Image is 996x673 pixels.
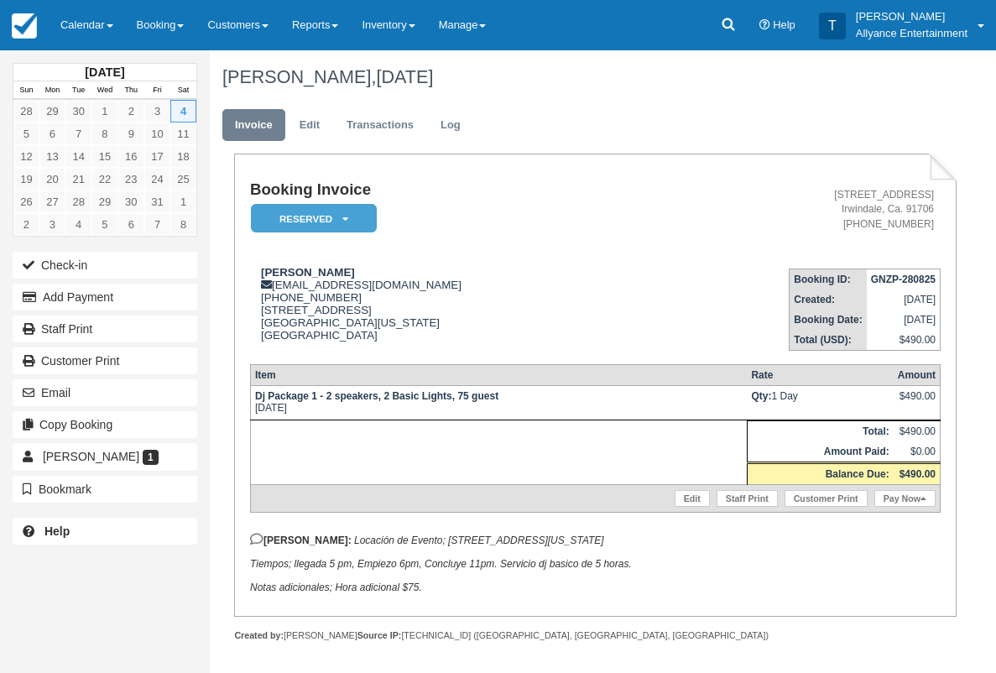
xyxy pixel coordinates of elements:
[222,67,944,87] h1: [PERSON_NAME],
[659,188,934,231] address: [STREET_ADDRESS] Irwindale, Ca. 91706 [PHONE_NUMBER]
[12,13,37,39] img: checkfront-main-nav-mini-logo.png
[250,203,371,234] a: Reserved
[91,213,117,236] a: 5
[39,123,65,145] a: 6
[13,100,39,123] a: 28
[287,109,332,142] a: Edit
[867,290,941,310] td: [DATE]
[894,420,941,441] td: $490.00
[91,190,117,213] a: 29
[170,100,196,123] a: 4
[65,123,91,145] a: 7
[65,81,91,100] th: Tue
[43,450,139,463] span: [PERSON_NAME]
[91,123,117,145] a: 8
[39,100,65,123] a: 29
[747,462,893,484] th: Balance Due:
[250,385,747,420] td: [DATE]
[790,269,867,290] th: Booking ID:
[144,81,170,100] th: Fri
[717,490,778,507] a: Staff Print
[250,181,652,199] h1: Booking Invoice
[170,145,196,168] a: 18
[234,629,956,642] div: [PERSON_NAME] [TECHNICAL_ID] ([GEOGRAPHIC_DATA], [GEOGRAPHIC_DATA], [GEOGRAPHIC_DATA])
[170,81,196,100] th: Sat
[856,8,967,25] p: [PERSON_NAME]
[790,290,867,310] th: Created:
[144,213,170,236] a: 7
[871,274,936,285] strong: GNZP-280825
[91,145,117,168] a: 15
[118,81,144,100] th: Thu
[250,535,352,546] strong: [PERSON_NAME]:
[118,100,144,123] a: 2
[39,213,65,236] a: 3
[428,109,473,142] a: Log
[170,190,196,213] a: 1
[65,100,91,123] a: 30
[13,518,197,545] a: Help
[856,25,967,42] p: Allyance Entertainment
[144,145,170,168] a: 17
[675,490,710,507] a: Edit
[13,316,197,342] a: Staff Print
[85,65,124,79] strong: [DATE]
[118,190,144,213] a: 30
[39,190,65,213] a: 27
[118,145,144,168] a: 16
[898,390,936,415] div: $490.00
[250,364,747,385] th: Item
[170,123,196,145] a: 11
[13,190,39,213] a: 26
[13,411,197,438] button: Copy Booking
[65,168,91,190] a: 21
[91,100,117,123] a: 1
[13,123,39,145] a: 5
[255,390,498,402] strong: Dj Package 1 - 2 speakers, 2 Basic Lights, 75 guest
[13,379,197,406] button: Email
[759,20,770,31] i: Help
[894,364,941,385] th: Amount
[13,81,39,100] th: Sun
[867,330,941,351] td: $490.00
[118,123,144,145] a: 9
[250,535,632,593] em: Locación de Evento; [STREET_ADDRESS][US_STATE] Tiempos; llegada 5 pm, Empiezo 6pm, Concluye 11pm....
[747,420,893,441] th: Total:
[91,81,117,100] th: Wed
[39,168,65,190] a: 20
[900,468,936,480] strong: $490.00
[91,168,117,190] a: 22
[234,630,284,640] strong: Created by:
[867,310,941,330] td: [DATE]
[376,66,433,87] span: [DATE]
[170,168,196,190] a: 25
[747,364,893,385] th: Rate
[170,213,196,236] a: 8
[143,450,159,465] span: 1
[118,213,144,236] a: 6
[222,109,285,142] a: Invoice
[39,145,65,168] a: 13
[250,266,652,342] div: [EMAIL_ADDRESS][DOMAIN_NAME] [PHONE_NUMBER] [STREET_ADDRESS] [GEOGRAPHIC_DATA][US_STATE] [GEOGRAP...
[874,490,936,507] a: Pay Now
[790,330,867,351] th: Total (USD):
[13,476,197,503] button: Bookmark
[65,190,91,213] a: 28
[751,390,771,402] strong: Qty
[251,204,377,233] em: Reserved
[790,310,867,330] th: Booking Date:
[144,100,170,123] a: 3
[144,190,170,213] a: 31
[13,347,197,374] a: Customer Print
[261,266,355,279] strong: [PERSON_NAME]
[65,213,91,236] a: 4
[357,630,402,640] strong: Source IP:
[144,123,170,145] a: 10
[13,213,39,236] a: 2
[13,284,197,310] button: Add Payment
[13,252,197,279] button: Check-in
[819,13,846,39] div: T
[13,145,39,168] a: 12
[144,168,170,190] a: 24
[894,441,941,463] td: $0.00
